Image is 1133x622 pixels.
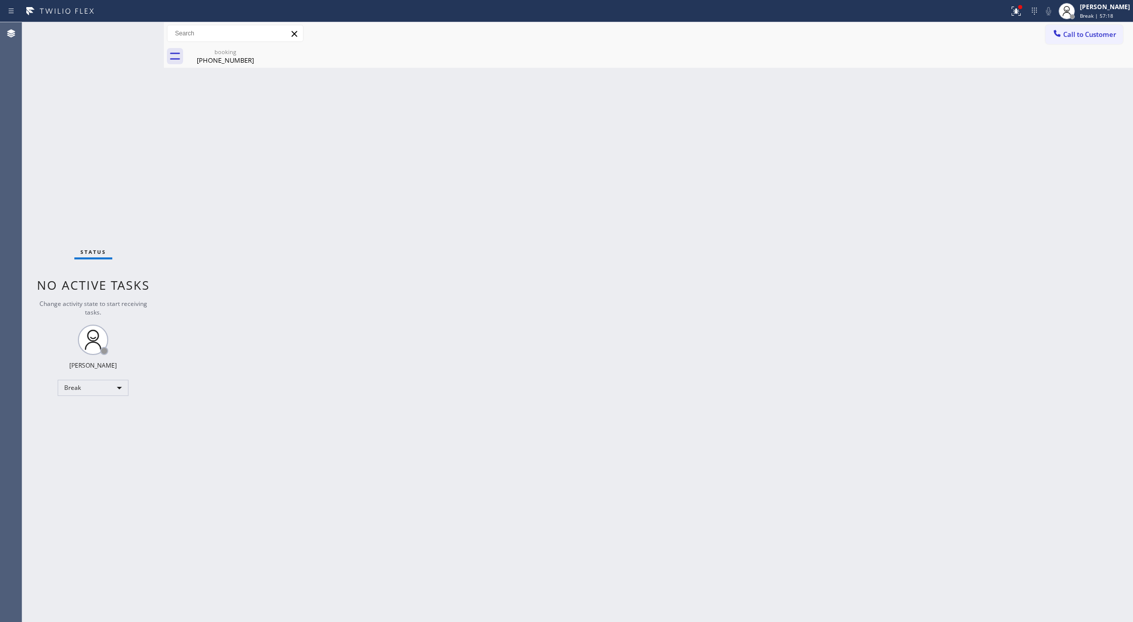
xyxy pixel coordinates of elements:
[1045,25,1123,44] button: Call to Customer
[1080,12,1113,19] span: Break | 57:18
[187,56,264,65] div: [PHONE_NUMBER]
[37,277,150,293] span: No active tasks
[1041,4,1056,18] button: Mute
[1063,30,1116,39] span: Call to Customer
[167,25,303,41] input: Search
[1080,3,1130,11] div: [PERSON_NAME]
[58,380,128,396] div: Break
[69,361,117,370] div: [PERSON_NAME]
[187,45,264,68] div: (925) 539-0169
[80,248,106,255] span: Status
[187,48,264,56] div: booking
[39,299,147,317] span: Change activity state to start receiving tasks.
